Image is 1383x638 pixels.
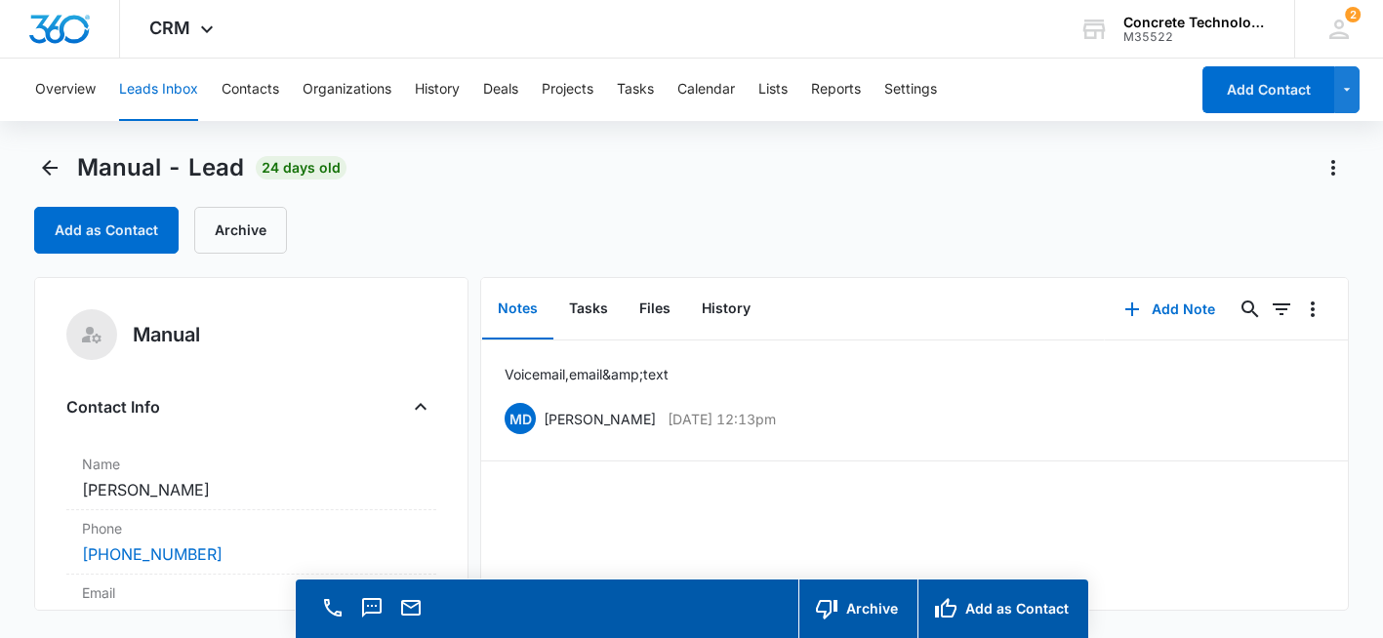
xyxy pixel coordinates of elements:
[256,156,346,179] span: 24 days old
[811,59,861,121] button: Reports
[66,395,160,419] h4: Contact Info
[358,606,386,622] a: Text
[397,594,425,621] button: Email
[1297,294,1328,325] button: Overflow Menu
[1123,30,1266,44] div: account id
[119,59,198,121] button: Leads Inbox
[483,59,518,121] button: Deals
[553,279,624,339] button: Tasks
[677,59,735,121] button: Calendar
[82,607,277,630] a: [EMAIL_ADDRESS][DOMAIN_NAME]
[66,510,436,575] div: Phone[PHONE_NUMBER]
[82,454,421,474] label: Name
[1318,152,1349,183] button: Actions
[686,279,766,339] button: History
[505,403,536,434] span: MD
[319,594,346,621] button: Call
[77,153,244,182] span: Manual - Lead
[319,606,346,622] a: Call
[303,59,391,121] button: Organizations
[66,446,436,510] div: Name[PERSON_NAME]
[82,518,421,538] label: Phone
[82,478,421,501] dd: [PERSON_NAME]
[35,59,96,121] button: Overview
[194,207,287,254] button: Archive
[415,59,460,121] button: History
[1105,286,1235,333] button: Add Note
[917,579,1088,638] button: Add as Contact
[405,391,436,422] button: Close
[1345,7,1361,22] span: 2
[34,152,65,183] button: Back
[668,409,776,429] p: [DATE] 12:13pm
[1266,294,1297,325] button: Filters
[1345,7,1361,22] div: notifications count
[505,364,669,384] p: Voicemail, email &amp; text
[34,207,179,254] button: Add as Contact
[884,59,937,121] button: Settings
[617,59,654,121] button: Tasks
[397,606,425,622] a: Email
[1123,15,1266,30] div: account name
[482,279,553,339] button: Notes
[624,279,686,339] button: Files
[133,320,200,349] h5: Manual
[222,59,279,121] button: Contacts
[82,542,223,566] a: [PHONE_NUMBER]
[758,59,788,121] button: Lists
[798,579,917,638] button: Archive
[542,59,593,121] button: Projects
[1202,66,1334,113] button: Add Contact
[358,594,386,621] button: Text
[82,582,421,603] label: Email
[544,409,656,429] p: [PERSON_NAME]
[149,18,190,38] span: CRM
[1235,294,1266,325] button: Search...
